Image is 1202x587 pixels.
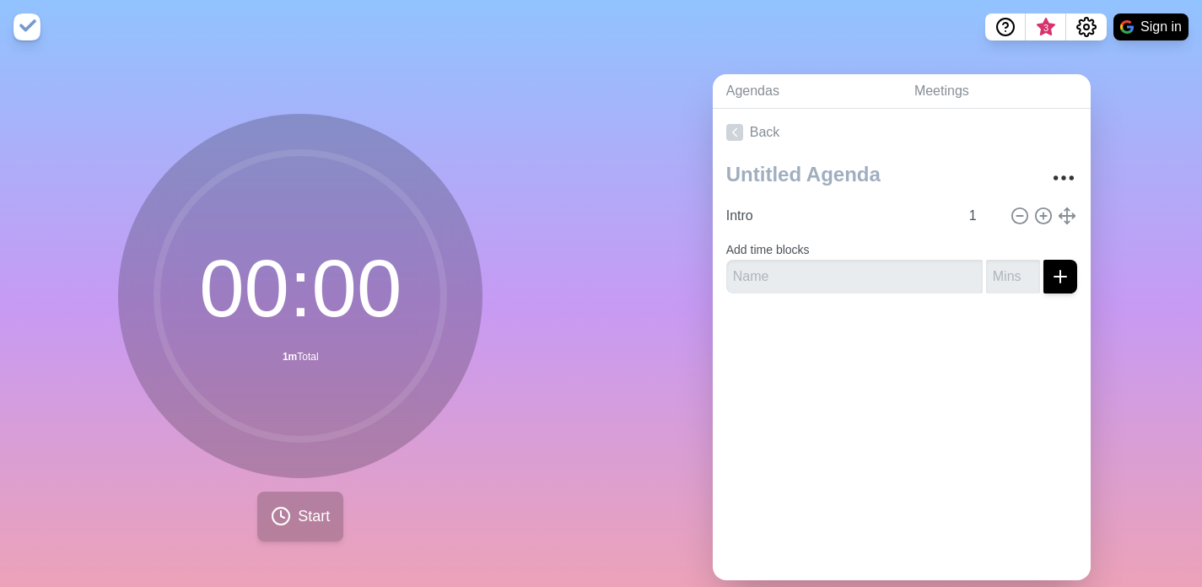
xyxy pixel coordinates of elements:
button: Sign in [1113,13,1189,40]
a: Agendas [713,74,901,109]
input: Name [720,199,959,233]
label: Add time blocks [726,243,810,256]
button: Start [257,492,343,541]
button: Help [985,13,1026,40]
input: Mins [986,260,1040,293]
img: timeblocks logo [13,13,40,40]
input: Mins [962,199,1003,233]
img: google logo [1120,20,1134,34]
span: 3 [1039,21,1053,35]
button: Settings [1066,13,1107,40]
a: Meetings [901,74,1091,109]
button: What’s new [1026,13,1066,40]
a: Back [713,109,1091,156]
input: Name [726,260,983,293]
button: More [1047,161,1081,195]
span: Start [298,505,330,528]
